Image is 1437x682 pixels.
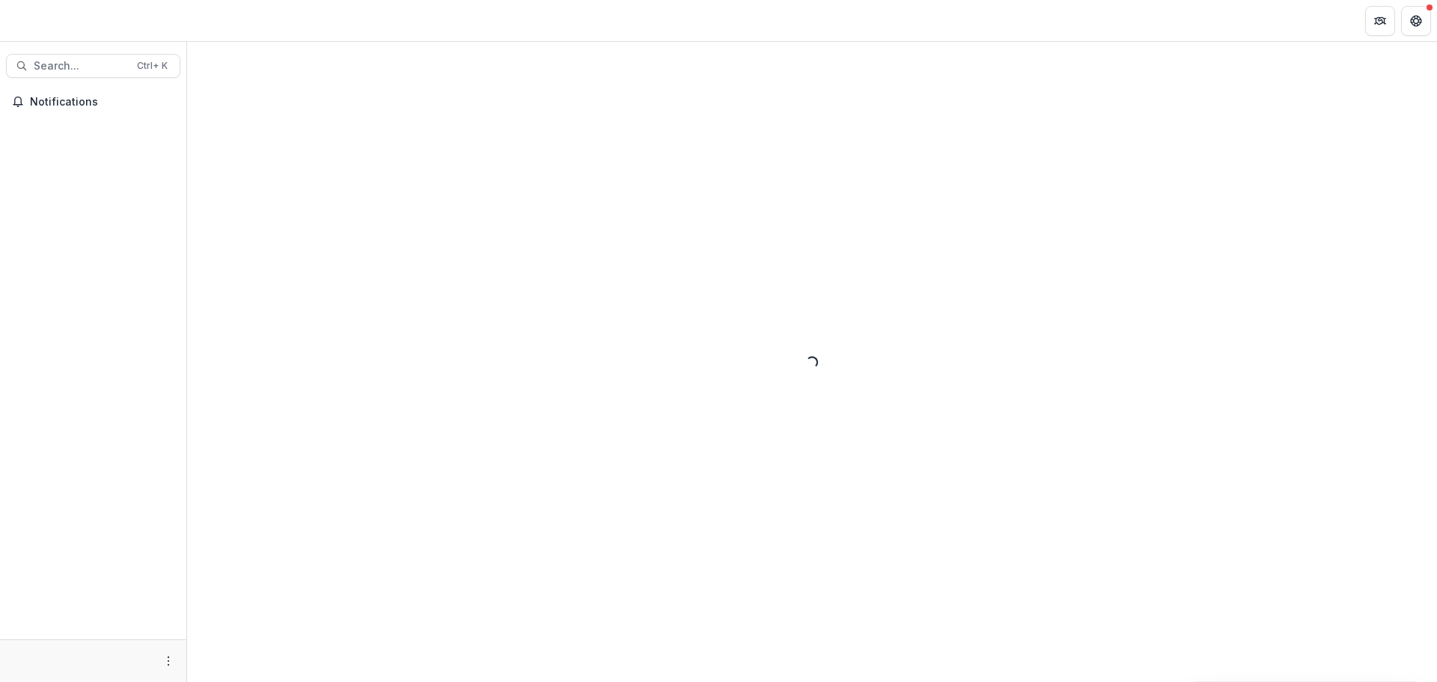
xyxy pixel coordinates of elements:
[30,96,174,109] span: Notifications
[134,58,171,74] div: Ctrl + K
[6,54,180,78] button: Search...
[34,60,128,73] span: Search...
[6,90,180,114] button: Notifications
[1401,6,1431,36] button: Get Help
[1365,6,1395,36] button: Partners
[159,652,177,670] button: More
